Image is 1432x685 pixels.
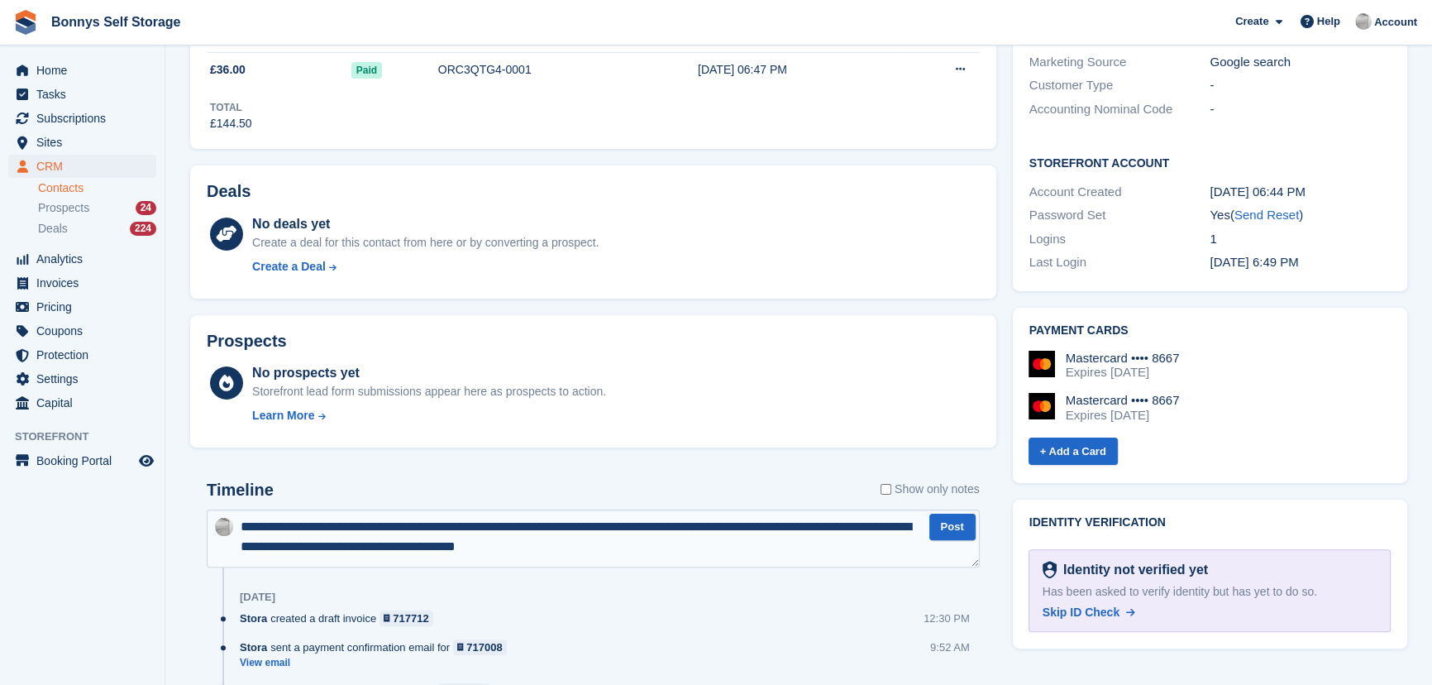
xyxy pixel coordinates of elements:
span: Home [36,59,136,82]
div: Marketing Source [1029,53,1210,72]
span: Help [1317,13,1340,30]
div: 224 [130,222,156,236]
div: Create a deal for this contact from here or by converting a prospect. [252,234,599,251]
a: menu [8,83,156,106]
h2: Identity verification [1029,516,1391,529]
div: ORC3QTG4-0001 [438,61,651,79]
span: Paid [351,62,382,79]
span: Sites [36,131,136,154]
div: Logins [1029,230,1210,249]
div: Customer Type [1029,76,1210,95]
a: Deals 224 [38,220,156,237]
span: Capital [36,391,136,414]
div: [DATE] [240,591,275,604]
div: Identity not verified yet [1057,560,1208,580]
div: Google search [1210,53,1391,72]
span: Storefront [15,429,165,445]
time: 2025-08-19 17:49:03 UTC [1210,255,1298,269]
div: Account Created [1029,183,1210,202]
span: Settings [36,367,136,390]
div: Accounting Nominal Code [1029,100,1210,119]
a: Skip ID Check [1043,604,1135,621]
a: menu [8,343,156,366]
a: Contacts [38,180,156,196]
h2: Storefront Account [1029,154,1391,170]
span: Invoices [36,271,136,295]
span: Protection [36,343,136,366]
a: Send Reset [1234,208,1299,222]
a: + Add a Card [1029,438,1118,465]
a: menu [8,319,156,342]
h2: Deals [207,182,251,201]
div: No prospects yet [252,363,606,383]
a: 717008 [453,639,507,655]
div: No deals yet [252,214,599,234]
span: Deals [38,221,68,237]
div: 1 [1210,230,1391,249]
span: Prospects [38,200,89,216]
div: 24 [136,201,156,215]
button: Post [929,514,976,541]
a: menu [8,449,156,472]
span: Account [1374,14,1417,31]
a: menu [8,271,156,295]
div: - [1210,100,1391,119]
div: Expires [DATE] [1066,408,1180,423]
div: Storefront lead form submissions appear here as prospects to action. [252,383,606,400]
label: Show only notes [881,481,980,498]
span: £36.00 [210,61,246,79]
span: Pricing [36,295,136,319]
div: Has been asked to verify identity but has yet to do so. [1043,583,1377,601]
span: Stora [240,611,267,626]
span: Subscriptions [36,107,136,130]
img: James Bonny [1355,13,1372,30]
div: Mastercard •••• 8667 [1066,351,1180,366]
h2: Prospects [207,332,287,351]
div: Create a Deal [252,258,326,275]
a: Preview store [136,451,156,471]
div: created a draft invoice [240,611,442,626]
h2: Timeline [207,481,274,500]
div: 9:52 AM [930,639,970,655]
img: Identity Verification Ready [1043,561,1057,579]
div: Mastercard •••• 8667 [1066,393,1180,408]
span: Coupons [36,319,136,342]
a: Create a Deal [252,258,599,275]
div: - [1210,76,1391,95]
div: 12:30 PM [924,611,970,626]
div: sent a payment confirmation email for [240,639,515,655]
a: Learn More [252,407,606,424]
a: 717712 [379,611,433,626]
div: Password Set [1029,206,1210,225]
img: stora-icon-8386f47178a22dfd0bd8f6a31ec36ba5ce8667c1dd55bd0f319d3a0aa187defe.svg [13,10,38,35]
div: Expires [DATE] [1066,365,1180,380]
span: Create [1235,13,1268,30]
a: menu [8,367,156,390]
a: Bonnys Self Storage [45,8,187,36]
div: [DATE] 06:47 PM [698,61,900,79]
img: Mastercard Logo [1029,393,1055,419]
img: Mastercard Logo [1029,351,1055,377]
div: [DATE] 06:44 PM [1210,183,1391,202]
div: Learn More [252,407,314,424]
a: menu [8,391,156,414]
div: 717712 [393,611,428,626]
span: CRM [36,155,136,178]
a: Prospects 24 [38,199,156,217]
a: menu [8,295,156,319]
span: Booking Portal [36,449,136,472]
span: Skip ID Check [1043,606,1119,619]
div: 717008 [466,639,502,655]
a: menu [8,107,156,130]
span: ( ) [1230,208,1303,222]
span: Stora [240,639,267,655]
input: Show only notes [881,481,891,498]
a: menu [8,131,156,154]
h2: Payment cards [1029,324,1391,338]
span: Tasks [36,83,136,106]
div: £144.50 [210,115,252,132]
a: View email [240,656,515,670]
a: menu [8,155,156,178]
img: James Bonny [215,518,233,536]
a: menu [8,247,156,271]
